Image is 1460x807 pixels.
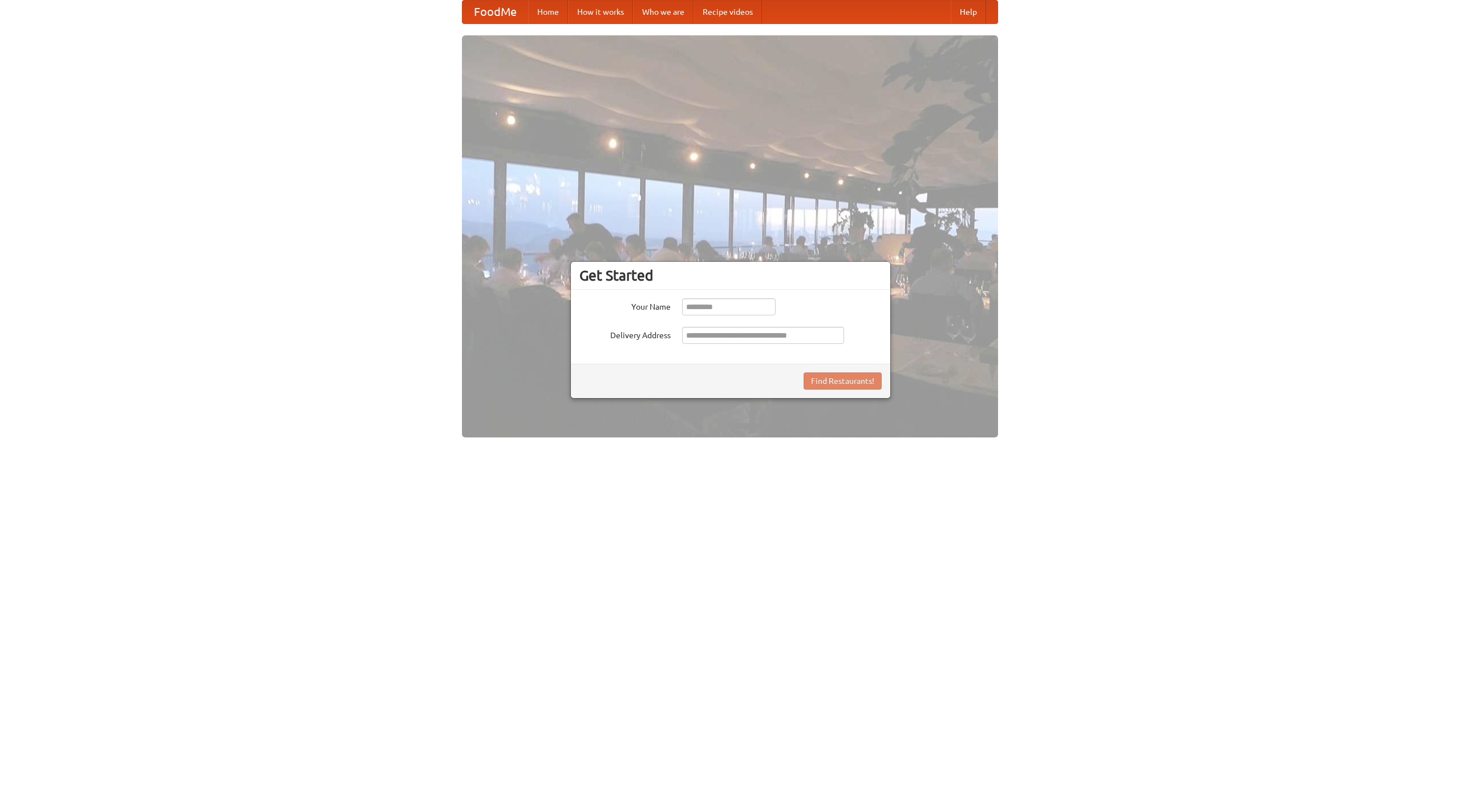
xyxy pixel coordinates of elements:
a: Recipe videos [693,1,762,23]
a: How it works [568,1,633,23]
a: Who we are [633,1,693,23]
label: Delivery Address [579,327,671,341]
a: Home [528,1,568,23]
a: Help [951,1,986,23]
a: FoodMe [463,1,528,23]
button: Find Restaurants! [804,372,882,390]
label: Your Name [579,298,671,313]
h3: Get Started [579,267,882,284]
